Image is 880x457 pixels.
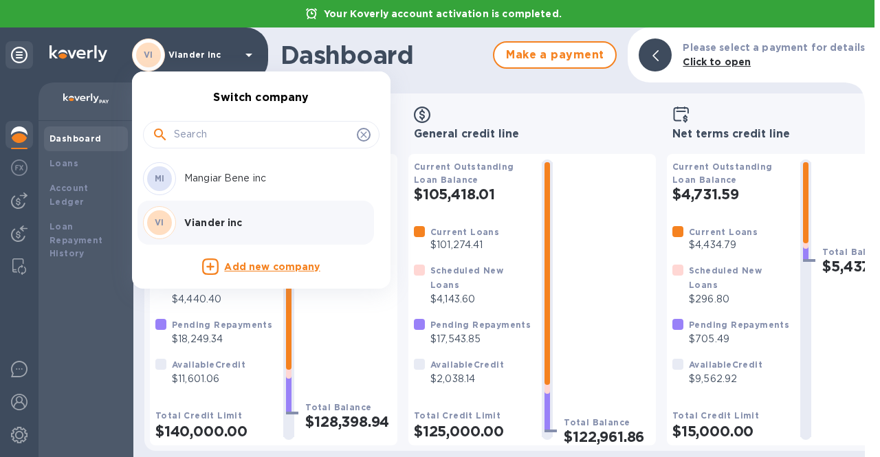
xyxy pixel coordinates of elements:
[224,260,320,275] p: Add new company
[174,124,351,145] input: Search
[184,216,357,230] p: Viander inc
[184,171,357,186] p: Mangiar Bene inc
[155,217,164,227] b: VI
[155,173,165,183] b: MI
